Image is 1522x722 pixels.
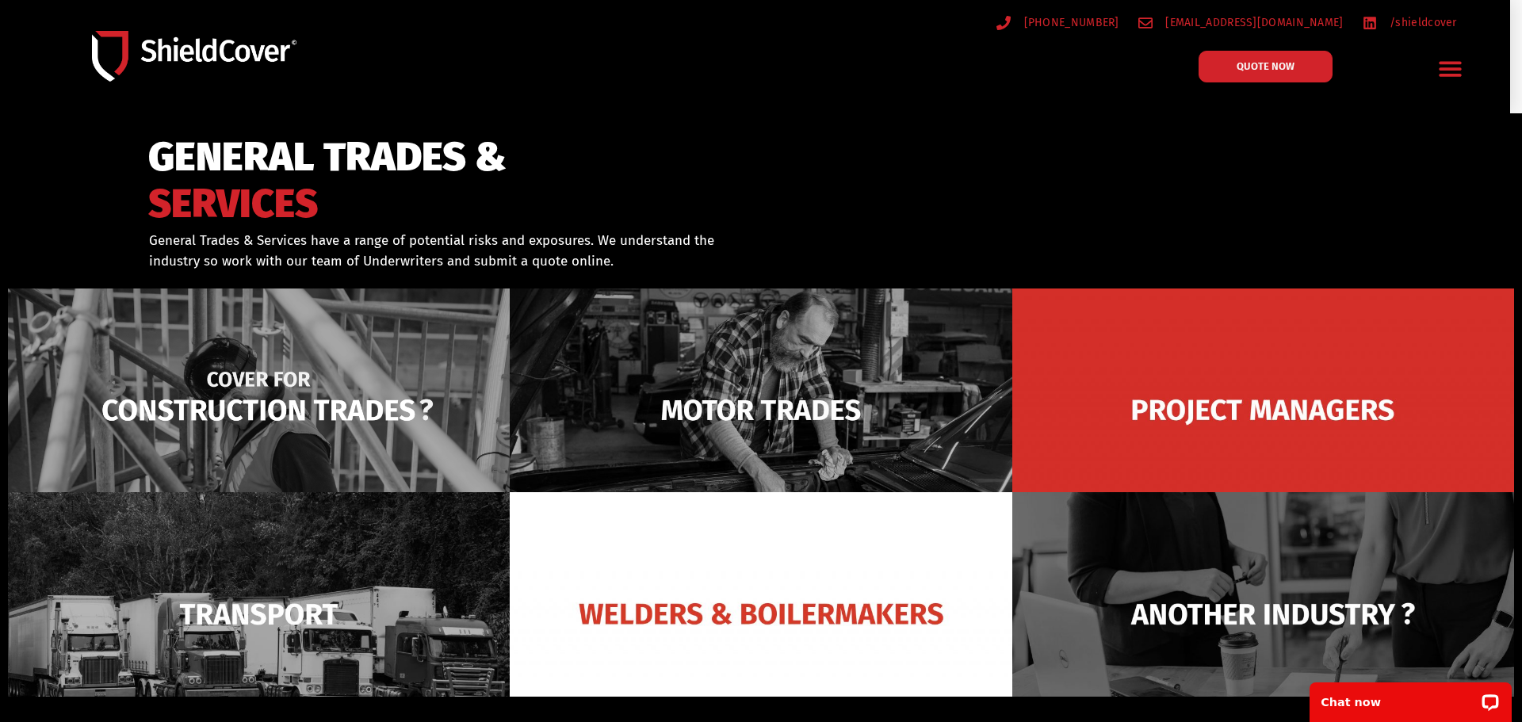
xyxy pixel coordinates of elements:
img: Shield-Cover-Underwriting-Australia-logo-full [92,31,296,81]
a: QUOTE NOW [1199,51,1333,82]
p: General Trades & Services have a range of potential risks and exposures. We understand the indust... [149,231,740,271]
a: [EMAIL_ADDRESS][DOMAIN_NAME] [1138,13,1344,32]
span: [PHONE_NUMBER] [1020,13,1119,32]
span: /shieldcover [1386,13,1457,32]
span: QUOTE NOW [1237,61,1294,71]
a: /shieldcover [1363,13,1457,32]
a: [PHONE_NUMBER] [996,13,1119,32]
div: Menu Toggle [1432,50,1470,87]
iframe: LiveChat chat widget [1299,672,1522,722]
span: [EMAIL_ADDRESS][DOMAIN_NAME] [1161,13,1343,32]
span: GENERAL TRADES & [148,141,507,174]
